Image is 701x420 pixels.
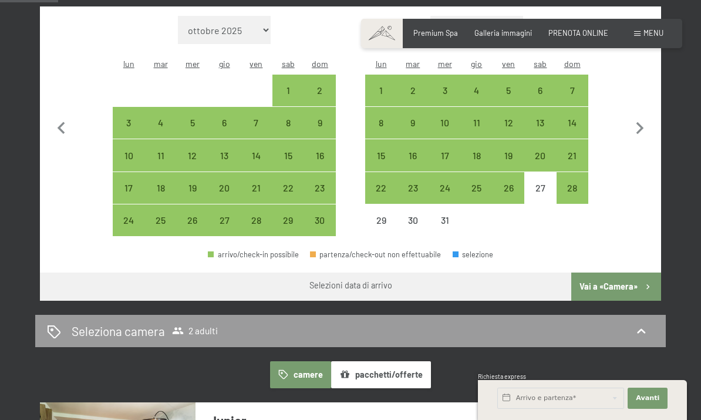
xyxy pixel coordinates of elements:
[438,59,452,69] abbr: mercoledì
[462,86,491,115] div: 4
[304,107,336,139] div: arrivo/check-in possibile
[240,204,272,236] div: arrivo/check-in possibile
[493,107,524,139] div: arrivo/check-in possibile
[123,59,134,69] abbr: lunedì
[643,28,663,38] span: Menu
[305,216,335,245] div: 30
[146,151,175,180] div: 11
[240,107,272,139] div: Fri Nov 07 2025
[274,216,303,245] div: 29
[628,388,668,409] button: Avanti
[474,28,532,38] span: Galleria immagini
[493,139,524,171] div: arrivo/check-in possibile
[365,107,397,139] div: arrivo/check-in possibile
[304,204,336,236] div: Sun Nov 30 2025
[461,107,493,139] div: arrivo/check-in possibile
[114,216,143,245] div: 24
[429,139,460,171] div: Wed Dec 17 2025
[178,151,207,180] div: 12
[113,107,144,139] div: Mon Nov 03 2025
[429,75,460,106] div: arrivo/check-in possibile
[461,139,493,171] div: Thu Dec 18 2025
[310,251,442,258] div: partenza/check-out non effettuabile
[406,59,420,69] abbr: martedì
[397,204,429,236] div: arrivo/check-in non effettuabile
[177,139,208,171] div: Wed Nov 12 2025
[461,75,493,106] div: arrivo/check-in possibile
[208,204,240,236] div: arrivo/check-in possibile
[525,118,555,147] div: 13
[177,204,208,236] div: arrivo/check-in possibile
[548,28,608,38] a: PRENOTA ONLINE
[304,172,336,204] div: Sun Nov 23 2025
[240,204,272,236] div: Fri Nov 28 2025
[558,86,587,115] div: 7
[331,361,431,388] button: pacchetti/offerte
[453,251,494,258] div: selezione
[177,139,208,171] div: arrivo/check-in possibile
[177,172,208,204] div: arrivo/check-in possibile
[154,59,168,69] abbr: martedì
[274,118,303,147] div: 8
[240,139,272,171] div: arrivo/check-in possibile
[210,183,239,213] div: 20
[144,107,176,139] div: Tue Nov 04 2025
[365,107,397,139] div: Mon Dec 08 2025
[366,118,396,147] div: 8
[430,86,459,115] div: 3
[430,183,459,213] div: 24
[429,107,460,139] div: Wed Dec 10 2025
[113,139,144,171] div: arrivo/check-in possibile
[398,183,427,213] div: 23
[525,183,555,213] div: 27
[210,151,239,180] div: 13
[430,216,459,245] div: 31
[398,151,427,180] div: 16
[365,75,397,106] div: Mon Dec 01 2025
[146,183,175,213] div: 18
[208,204,240,236] div: Thu Nov 27 2025
[429,107,460,139] div: arrivo/check-in possibile
[429,204,460,236] div: arrivo/check-in non effettuabile
[478,373,526,380] span: Richiesta express
[366,183,396,213] div: 22
[113,172,144,204] div: arrivo/check-in possibile
[430,118,459,147] div: 10
[144,204,176,236] div: arrivo/check-in possibile
[524,107,556,139] div: arrivo/check-in possibile
[305,118,335,147] div: 9
[305,86,335,115] div: 2
[494,151,523,180] div: 19
[178,118,207,147] div: 5
[524,107,556,139] div: Sat Dec 13 2025
[241,216,271,245] div: 28
[272,139,304,171] div: arrivo/check-in possibile
[272,204,304,236] div: arrivo/check-in possibile
[113,204,144,236] div: Mon Nov 24 2025
[365,172,397,204] div: arrivo/check-in possibile
[557,139,588,171] div: arrivo/check-in possibile
[272,139,304,171] div: Sat Nov 15 2025
[365,139,397,171] div: Mon Dec 15 2025
[365,204,397,236] div: Mon Dec 29 2025
[471,59,482,69] abbr: giovedì
[524,172,556,204] div: arrivo/check-in non effettuabile
[366,151,396,180] div: 15
[365,172,397,204] div: Mon Dec 22 2025
[304,75,336,106] div: Sun Nov 02 2025
[304,139,336,171] div: arrivo/check-in possibile
[240,172,272,204] div: arrivo/check-in possibile
[272,172,304,204] div: Sat Nov 22 2025
[274,151,303,180] div: 15
[564,59,581,69] abbr: domenica
[210,216,239,245] div: 27
[429,204,460,236] div: Wed Dec 31 2025
[524,139,556,171] div: Sat Dec 20 2025
[272,107,304,139] div: arrivo/check-in possibile
[304,204,336,236] div: arrivo/check-in possibile
[144,139,176,171] div: Tue Nov 11 2025
[494,118,523,147] div: 12
[366,86,396,115] div: 1
[177,204,208,236] div: Wed Nov 26 2025
[462,151,491,180] div: 18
